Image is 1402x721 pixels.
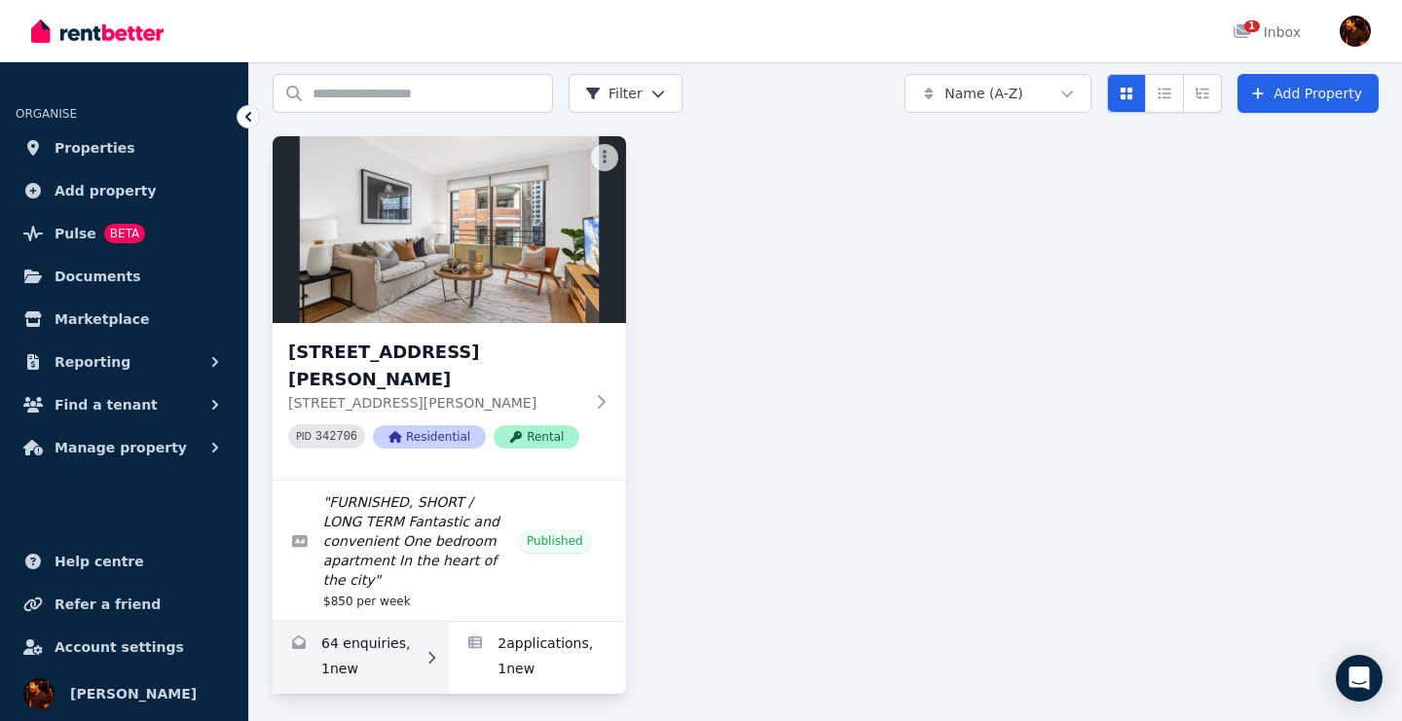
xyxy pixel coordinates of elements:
[16,542,233,581] a: Help centre
[16,628,233,667] a: Account settings
[569,74,683,113] button: Filter
[1233,22,1301,42] div: Inbox
[315,430,357,444] code: 342706
[16,171,233,210] a: Add property
[1107,74,1222,113] div: View options
[288,339,583,393] h3: [STREET_ADDRESS][PERSON_NAME]
[1244,20,1260,32] span: 1
[16,257,233,296] a: Documents
[16,385,233,424] button: Find a tenant
[449,622,625,694] a: Applications for 7/37-51 Foster Street, Surry Hills
[16,428,233,467] button: Manage property
[16,214,233,253] a: PulseBETA
[31,17,164,46] img: RentBetter
[55,222,96,245] span: Pulse
[944,84,1023,103] span: Name (A-Z)
[585,84,643,103] span: Filter
[1107,74,1146,113] button: Card view
[1145,74,1184,113] button: Compact list view
[16,107,77,121] span: ORGANISE
[1340,16,1371,47] img: Sergio Lourenco da Silva
[273,136,626,323] img: 7/37-51 Foster Street, Surry Hills
[104,224,145,243] span: BETA
[273,481,626,621] a: Edit listing: FURNISHED, SHORT / LONG TERM Fantastic and convenient One bedroom apartment In the ...
[296,431,312,442] small: PID
[55,136,135,160] span: Properties
[55,350,130,374] span: Reporting
[55,550,144,573] span: Help centre
[1237,74,1379,113] a: Add Property
[273,622,449,694] a: Enquiries for 7/37-51 Foster Street, Surry Hills
[273,136,626,480] a: 7/37-51 Foster Street, Surry Hills[STREET_ADDRESS][PERSON_NAME][STREET_ADDRESS][PERSON_NAME]PID 3...
[55,436,187,459] span: Manage property
[55,179,157,202] span: Add property
[55,635,184,659] span: Account settings
[55,265,141,288] span: Documents
[70,682,197,705] span: [PERSON_NAME]
[1336,655,1383,702] div: Open Intercom Messenger
[55,593,161,616] span: Refer a friend
[16,342,233,381] button: Reporting
[904,74,1091,113] button: Name (A-Z)
[23,678,55,709] img: Sergio Lourenco da Silva
[494,425,579,449] span: Rental
[55,307,149,331] span: Marketplace
[591,144,618,171] button: More options
[16,585,233,624] a: Refer a friend
[373,425,486,449] span: Residential
[16,128,233,167] a: Properties
[288,393,583,413] p: [STREET_ADDRESS][PERSON_NAME]
[55,393,158,416] span: Find a tenant
[16,300,233,339] a: Marketplace
[1183,74,1222,113] button: Expanded list view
